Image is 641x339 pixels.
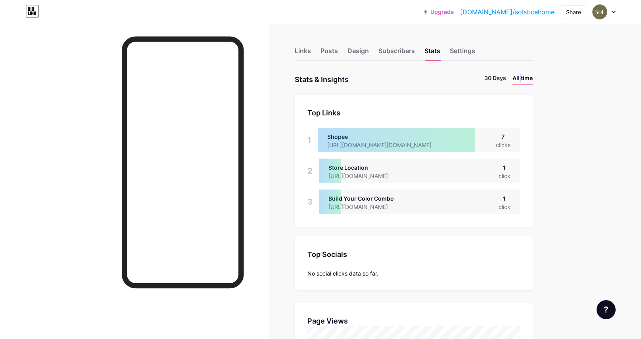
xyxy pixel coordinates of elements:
div: Top Links [307,107,520,118]
div: 7 [496,132,510,141]
li: All time [512,74,533,85]
div: click [499,203,510,211]
div: [URL][DOMAIN_NAME] [328,203,401,211]
div: [URL][DOMAIN_NAME] [328,172,401,180]
div: Build Your Color Combo [328,194,401,203]
div: Settings [450,46,475,60]
div: click [499,172,510,180]
div: Stats [424,46,440,60]
div: Design [347,46,369,60]
div: 1 [499,163,510,172]
div: Share [566,8,581,16]
div: Store Location [328,163,401,172]
li: 30 Days [484,74,506,85]
a: Upgrade [424,9,454,15]
div: Page Views [307,316,520,326]
div: 3 [307,190,313,214]
div: clicks [496,141,510,149]
div: 1 [307,128,311,152]
div: Posts [320,46,338,60]
div: Top Socials [307,249,520,260]
div: Subscribers [378,46,415,60]
img: Patipol Jongkirkkiat [592,4,607,19]
div: 2 [307,159,313,183]
a: [DOMAIN_NAME]/solsticehome [460,7,555,17]
div: 1 [499,194,510,203]
div: Links [295,46,311,60]
div: Stats & Insights [295,74,349,85]
div: No social clicks data so far. [307,269,520,278]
